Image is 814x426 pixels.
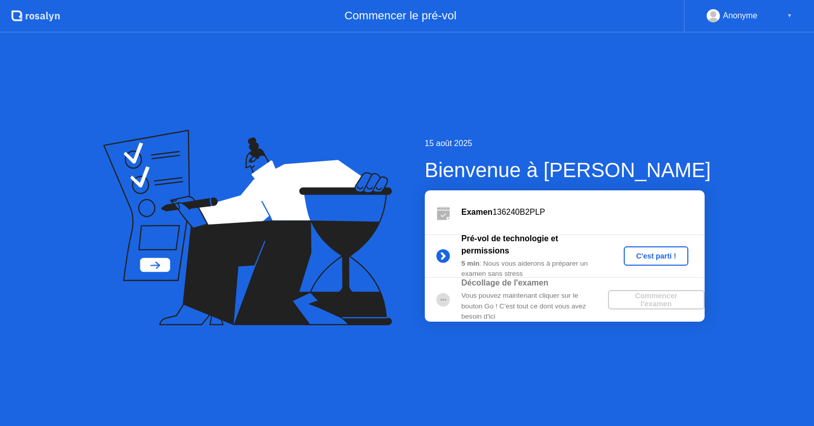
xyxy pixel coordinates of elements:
div: ▼ [787,9,792,22]
b: Pré-vol de technologie et permissions [461,234,558,255]
div: Bienvenue à [PERSON_NAME] [425,155,711,185]
div: Anonyme [723,9,758,22]
button: C'est parti ! [624,246,688,266]
b: 5 min [461,260,480,267]
button: Commencer l'examen [608,290,705,309]
div: Vous pouvez maintenant cliquer sur le bouton Go ! C'est tout ce dont vous avez besoin d'ici [461,291,608,322]
div: C'est parti ! [628,252,684,260]
div: : Nous vous aiderons à préparer un examen sans stress [461,259,608,279]
b: Examen [461,208,492,216]
b: Décollage de l'examen [461,278,548,287]
div: 15 août 2025 [425,137,711,150]
div: Commencer l'examen [612,292,701,308]
div: 136240B2PLP [461,206,705,218]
